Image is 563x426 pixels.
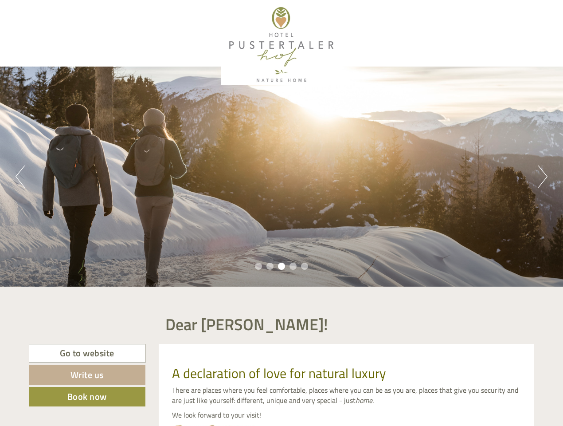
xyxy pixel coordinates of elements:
[172,385,521,406] p: There are places where you feel comfortable, places where you can be as you are, places that give...
[172,410,521,420] p: We look forward to your visit!
[165,316,328,333] h1: Dear [PERSON_NAME]!
[29,387,145,406] a: Book now
[356,395,372,406] em: home
[538,166,547,188] button: Next
[29,344,145,363] a: Go to website
[16,166,25,188] button: Previous
[172,363,386,383] span: A declaration of love for natural luxury
[29,365,145,385] a: Write us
